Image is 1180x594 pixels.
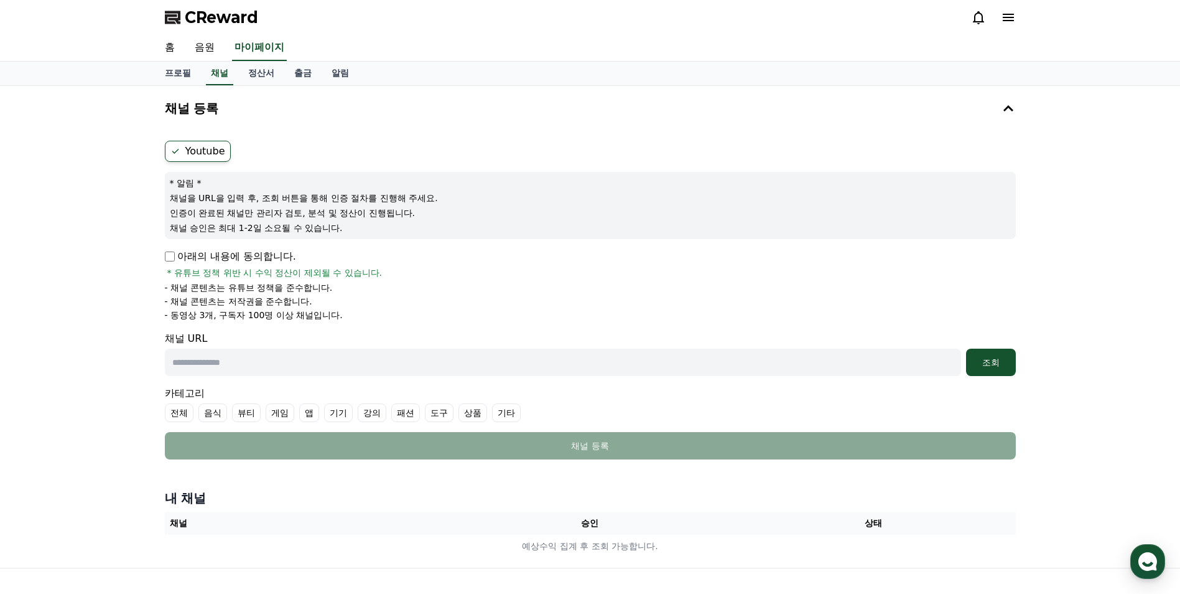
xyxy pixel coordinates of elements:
a: 알림 [322,62,359,85]
a: 홈 [155,35,185,61]
label: 기타 [492,403,521,422]
button: 조회 [966,349,1016,376]
a: 마이페이지 [232,35,287,61]
td: 예상수익 집계 후 조회 가능합니다. [165,535,1016,558]
a: 설정 [160,395,239,426]
span: CReward [185,7,258,27]
label: 강의 [358,403,386,422]
label: 도구 [425,403,453,422]
div: 조회 [971,356,1011,369]
h4: 내 채널 [165,489,1016,507]
label: 앱 [299,403,319,422]
a: CReward [165,7,258,27]
p: - 채널 콘텐츠는 저작권을 준수합니다. [165,295,312,308]
h4: 채널 등록 [165,101,219,115]
div: 카테고리 [165,386,1016,422]
span: 홈 [39,413,47,423]
a: 채널 [206,62,233,85]
label: 뷰티 [232,403,261,422]
label: 음식 [198,403,227,422]
div: 채널 URL [165,331,1016,376]
p: 아래의 내용에 동의합니다. [165,249,296,264]
th: 승인 [448,512,732,535]
span: 대화 [114,414,129,424]
button: 채널 등록 [165,432,1016,460]
a: 프로필 [155,62,201,85]
th: 채널 [165,512,448,535]
span: * 유튜브 정책 위반 시 수익 정산이 제외될 수 있습니다. [167,266,383,279]
span: 설정 [192,413,207,423]
a: 정산서 [238,62,284,85]
label: 게임 [266,403,294,422]
p: 채널 승인은 최대 1-2일 소요될 수 있습니다. [170,222,1011,234]
label: 전체 [165,403,193,422]
div: 채널 등록 [190,440,991,452]
a: 홈 [4,395,82,426]
p: - 동영상 3개, 구독자 100명 이상 채널입니다. [165,309,343,321]
label: 기기 [324,403,353,422]
button: 채널 등록 [160,91,1021,126]
a: 출금 [284,62,322,85]
p: 인증이 완료된 채널만 관리자 검토, 분석 및 정산이 진행됩니다. [170,207,1011,219]
label: 상품 [458,403,487,422]
a: 음원 [185,35,225,61]
p: 채널을 URL을 입력 후, 조회 버튼을 통해 인증 절차를 진행해 주세요. [170,192,1011,204]
a: 대화 [82,395,160,426]
th: 상태 [732,512,1015,535]
p: - 채널 콘텐츠는 유튜브 정책을 준수합니다. [165,281,333,294]
label: Youtube [165,141,231,162]
label: 패션 [391,403,420,422]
